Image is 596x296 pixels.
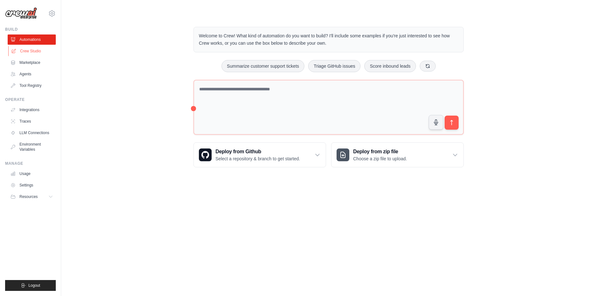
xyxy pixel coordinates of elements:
a: Crew Studio [8,46,56,56]
div: Build [5,27,56,32]
a: Automations [8,34,56,45]
a: Agents [8,69,56,79]
a: Marketplace [8,57,56,68]
div: Widget de chat [564,265,596,296]
h3: Deploy from Github [215,148,300,156]
span: Resources [19,194,38,199]
button: Triage GitHub issues [308,60,360,72]
a: Settings [8,180,56,190]
div: Manage [5,161,56,166]
p: Select a repository & branch to get started. [215,156,300,162]
a: Tool Registry [8,80,56,91]
a: Environment Variables [8,139,56,155]
div: Operate [5,97,56,102]
button: Logout [5,280,56,291]
a: LLM Connections [8,128,56,138]
a: Usage [8,169,56,179]
button: Resources [8,192,56,202]
img: Logo [5,7,37,19]
a: Traces [8,116,56,126]
a: Integrations [8,105,56,115]
p: Welcome to Crew! What kind of automation do you want to build? I'll include some examples if you'... [199,32,458,47]
p: Choose a zip file to upload. [353,156,407,162]
span: Logout [28,283,40,288]
button: Summarize customer support tickets [222,60,304,72]
h3: Deploy from zip file [353,148,407,156]
button: Score inbound leads [364,60,416,72]
iframe: Chat Widget [564,265,596,296]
